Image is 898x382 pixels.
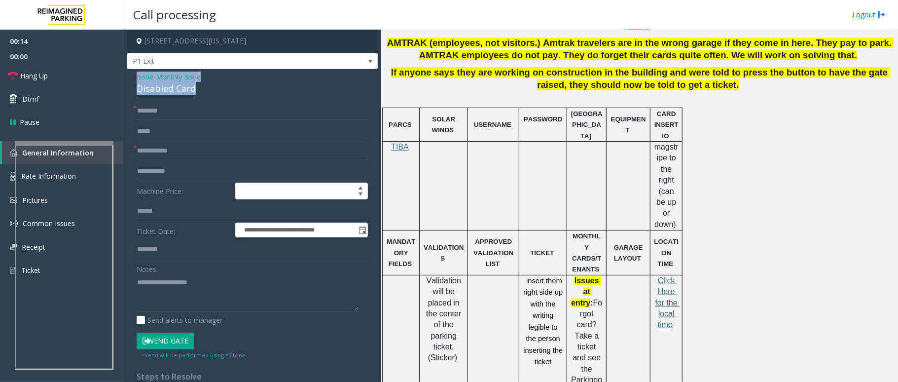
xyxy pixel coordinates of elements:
[473,238,515,267] span: APPROVED VALIDATION LIST
[137,261,158,274] label: Notes:
[654,238,679,267] span: LOCATION TIME
[572,232,601,273] span: MONTHLY CARDS/TENANTS
[611,115,646,134] span: EQUIPMENT
[10,266,16,275] img: 'icon'
[22,94,39,104] span: Dtmf
[654,143,679,229] span: magstripe to the right (can be up or down)
[424,244,464,262] span: VALIDATIONS
[142,351,246,359] small: Vend will be performed using *9 tone
[354,183,367,191] span: Increase value
[20,71,48,81] span: Hang Up
[389,121,412,128] span: PARCS
[655,276,680,329] span: Click Here for the local time
[655,277,680,329] a: Click Here for the local time
[137,82,368,95] div: Disabled Card
[153,72,201,81] span: -
[654,110,679,140] span: CARD INSERTIO
[571,110,603,140] span: [GEOGRAPHIC_DATA]
[137,333,194,349] button: Vend Gate
[524,115,563,123] span: PASSWORD
[10,149,17,156] img: 'icon'
[387,38,894,60] span: AMTRAK (employees, not visitors.) Amtrak travelers are in the wrong garage if they come in here. ...
[127,30,378,53] h4: [STREET_ADDRESS][US_STATE]
[134,223,233,237] label: Ticket Date:
[137,72,153,82] span: Issue
[10,172,16,181] img: 'icon'
[2,141,123,164] a: General Information
[10,244,17,250] img: 'icon'
[530,249,554,257] span: TICKET
[426,276,464,362] span: Validation will be placed in the center of the parking ticket. (Sticker)
[614,244,645,262] span: GARAGE LAYOUT
[474,121,511,128] span: USERNAME
[387,238,415,267] span: MANDATORY FIELDS
[134,183,233,199] label: Machine Price:
[127,53,327,69] span: P1 Exit
[590,299,593,307] span: :
[20,117,39,127] span: Pause
[432,115,457,134] span: SOLAR WINDS
[10,197,17,203] img: 'icon'
[137,315,222,325] label: Send alerts to manager
[357,223,367,237] span: Toggle popup
[571,276,601,307] span: Issues at entry
[156,72,201,82] span: Monthly Issue
[878,9,886,20] img: logout
[391,143,409,151] a: TIBA
[137,372,368,382] h4: Steps to Resolve
[128,2,221,27] h3: Call processing
[852,9,886,20] a: Logout
[523,277,565,366] span: insert them right side up with the writing legible to the person inserting the ticket
[391,67,891,90] span: If anyone says they are working on construction in the building and were told to press the button...
[354,191,367,199] span: Decrease value
[10,220,18,228] img: 'icon'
